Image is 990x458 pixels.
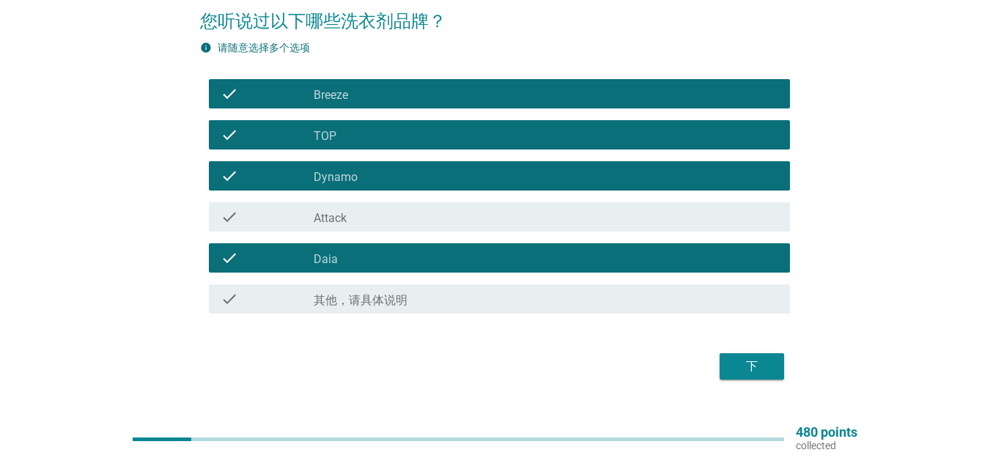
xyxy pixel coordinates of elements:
i: check [221,85,238,103]
i: check [221,249,238,267]
i: check [221,167,238,185]
label: 其他，请具体说明 [314,293,407,308]
p: 480 points [796,426,857,439]
p: collected [796,439,857,452]
label: Breeze [314,88,348,103]
label: Attack [314,211,347,226]
i: check [221,290,238,308]
label: Daia [314,252,338,267]
label: 请随意选择多个选项 [218,42,310,53]
div: 下 [731,358,772,375]
button: 下 [720,353,784,380]
i: check [221,126,238,144]
label: Dynamo [314,170,358,185]
i: check [221,208,238,226]
i: info [200,42,212,53]
label: TOP [314,129,336,144]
